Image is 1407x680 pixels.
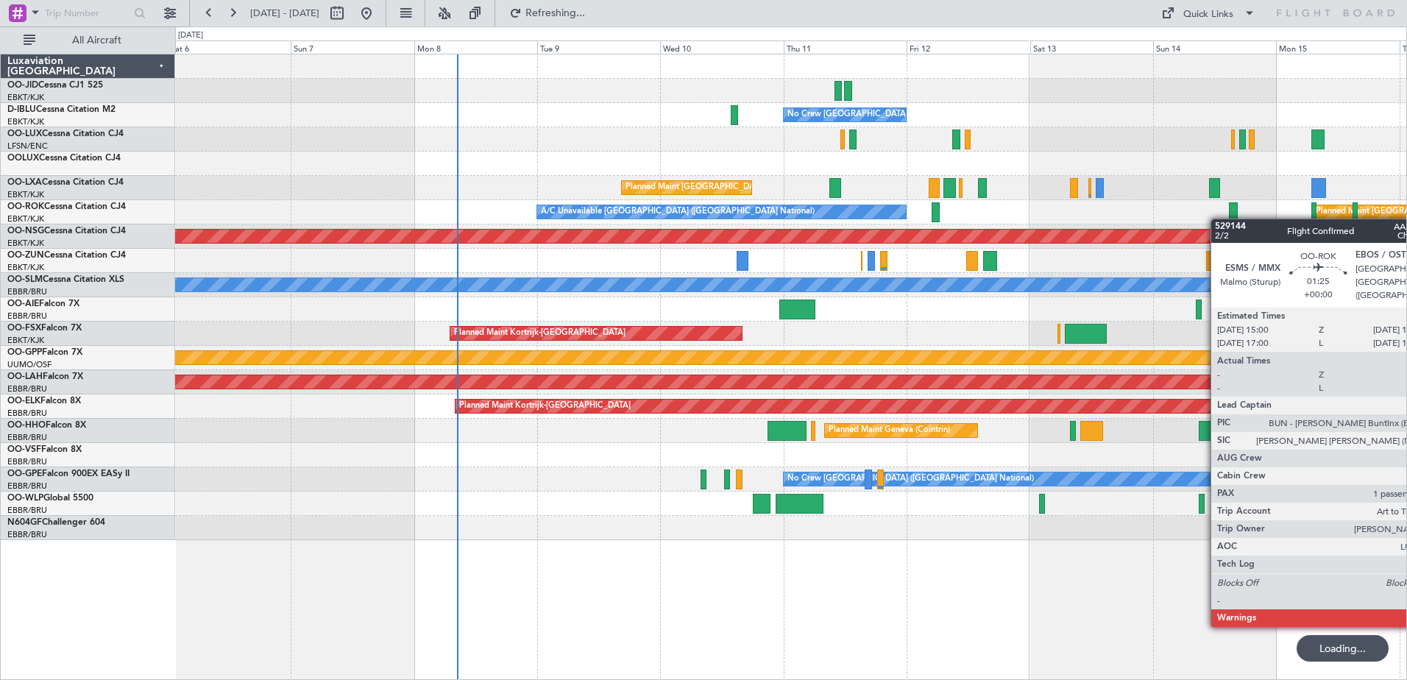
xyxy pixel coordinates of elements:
[7,262,44,273] a: EBKT/KJK
[7,251,126,260] a: OO-ZUNCessna Citation CJ4
[1183,7,1233,22] div: Quick Links
[7,348,42,357] span: OO-GPP
[7,372,43,381] span: OO-LAH
[1297,635,1389,662] div: Loading...
[7,154,39,163] span: OOLUX
[7,470,42,478] span: OO-GPE
[250,7,319,20] span: [DATE] - [DATE]
[7,494,93,503] a: OO-WLPGlobal 5500
[7,408,47,419] a: EBBR/BRU
[7,154,121,163] a: OOLUXCessna Citation CJ4
[45,2,130,24] input: Trip Number
[291,40,414,54] div: Sun 7
[7,518,105,527] a: N604GFChallenger 604
[7,141,48,152] a: LFSN/ENC
[7,311,47,322] a: EBBR/BRU
[7,227,44,235] span: OO-NSG
[625,177,892,199] div: Planned Maint [GEOGRAPHIC_DATA] ([GEOGRAPHIC_DATA] National)
[7,470,130,478] a: OO-GPEFalcon 900EX EASy II
[7,130,124,138] a: OO-LUXCessna Citation CJ4
[178,29,203,42] div: [DATE]
[7,324,82,333] a: OO-FSXFalcon 7X
[459,395,631,417] div: Planned Maint Kortrijk-[GEOGRAPHIC_DATA]
[7,529,47,540] a: EBBR/BRU
[7,383,47,394] a: EBBR/BRU
[7,202,126,211] a: OO-ROKCessna Citation CJ4
[7,251,44,260] span: OO-ZUN
[784,40,907,54] div: Thu 11
[7,92,44,103] a: EBKT/KJK
[7,81,103,90] a: OO-JIDCessna CJ1 525
[7,397,81,405] a: OO-ELKFalcon 8X
[7,445,82,454] a: OO-VSFFalcon 8X
[7,227,126,235] a: OO-NSGCessna Citation CJ4
[7,105,36,114] span: D-IBLU
[7,456,47,467] a: EBBR/BRU
[16,29,160,52] button: All Aircraft
[907,40,1029,54] div: Fri 12
[1276,40,1399,54] div: Mon 15
[414,40,537,54] div: Mon 8
[7,189,44,200] a: EBKT/KJK
[7,432,47,443] a: EBBR/BRU
[503,1,591,25] button: Refreshing...
[7,335,44,346] a: EBKT/KJK
[7,300,79,308] a: OO-AIEFalcon 7X
[537,40,660,54] div: Tue 9
[7,397,40,405] span: OO-ELK
[7,445,41,454] span: OO-VSF
[541,201,815,223] div: A/C Unavailable [GEOGRAPHIC_DATA] ([GEOGRAPHIC_DATA] National)
[7,178,42,187] span: OO-LXA
[7,275,124,284] a: OO-SLMCessna Citation XLS
[7,116,44,127] a: EBKT/KJK
[1154,1,1263,25] button: Quick Links
[7,372,83,381] a: OO-LAHFalcon 7X
[7,421,86,430] a: OO-HHOFalcon 8X
[7,324,41,333] span: OO-FSX
[7,359,52,370] a: UUMO/OSF
[7,518,42,527] span: N604GF
[660,40,783,54] div: Wed 10
[168,40,291,54] div: Sat 6
[7,505,47,516] a: EBBR/BRU
[1030,40,1153,54] div: Sat 13
[7,494,43,503] span: OO-WLP
[787,104,1034,126] div: No Crew [GEOGRAPHIC_DATA] ([GEOGRAPHIC_DATA] National)
[829,419,950,442] div: Planned Maint Geneva (Cointrin)
[787,468,1034,490] div: No Crew [GEOGRAPHIC_DATA] ([GEOGRAPHIC_DATA] National)
[7,421,46,430] span: OO-HHO
[7,481,47,492] a: EBBR/BRU
[525,8,586,18] span: Refreshing...
[454,322,625,344] div: Planned Maint Kortrijk-[GEOGRAPHIC_DATA]
[38,35,155,46] span: All Aircraft
[7,105,116,114] a: D-IBLUCessna Citation M2
[7,130,42,138] span: OO-LUX
[7,348,82,357] a: OO-GPPFalcon 7X
[7,300,39,308] span: OO-AIE
[7,275,43,284] span: OO-SLM
[1153,40,1276,54] div: Sun 14
[7,202,44,211] span: OO-ROK
[7,81,38,90] span: OO-JID
[7,286,47,297] a: EBBR/BRU
[7,178,124,187] a: OO-LXACessna Citation CJ4
[7,213,44,224] a: EBKT/KJK
[7,238,44,249] a: EBKT/KJK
